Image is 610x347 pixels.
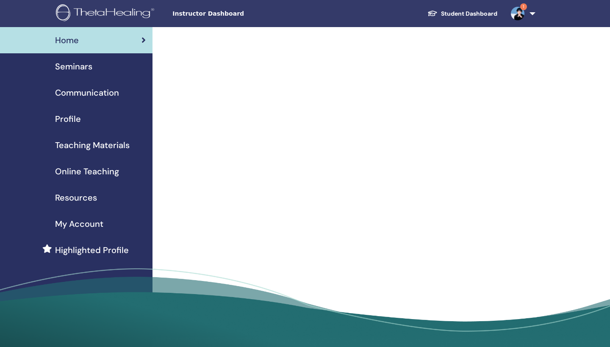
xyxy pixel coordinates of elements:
[511,7,524,20] img: default.jpg
[55,218,103,230] span: My Account
[55,34,79,47] span: Home
[520,3,527,10] span: 1
[55,86,119,99] span: Communication
[55,165,119,178] span: Online Teaching
[427,10,438,17] img: graduation-cap-white.svg
[55,244,129,256] span: Highlighted Profile
[55,60,92,73] span: Seminars
[55,139,130,151] span: Teaching Materials
[55,113,81,125] span: Profile
[55,191,97,204] span: Resources
[56,4,157,23] img: logo.png
[421,6,504,22] a: Student Dashboard
[172,9,299,18] span: Instructor Dashboard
